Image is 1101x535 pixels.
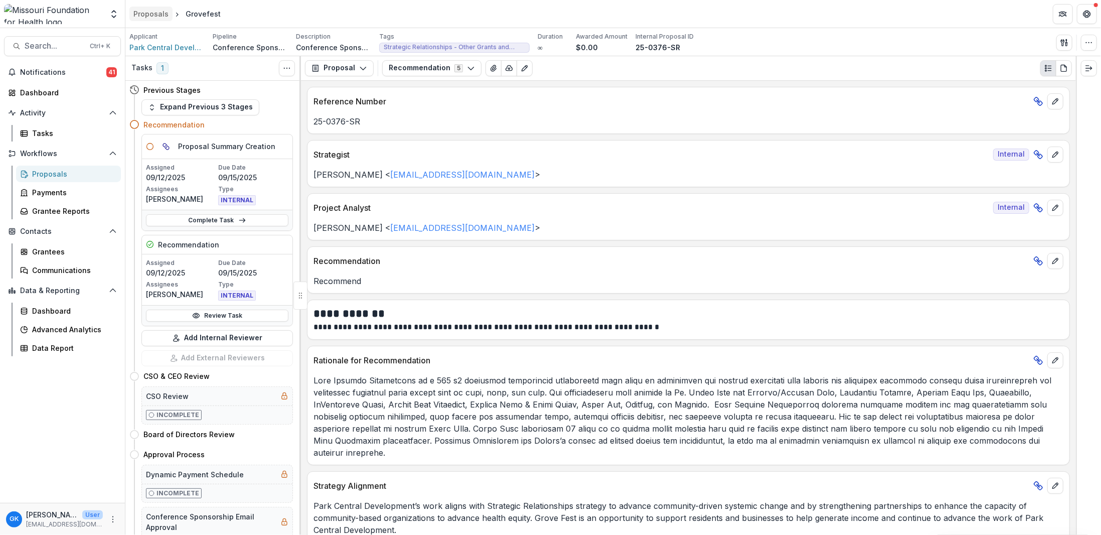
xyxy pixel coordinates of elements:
[20,87,113,98] div: Dashboard
[32,343,113,353] div: Data Report
[279,60,295,76] button: Toggle View Cancelled Tasks
[218,291,256,301] span: INTERNAL
[146,185,216,194] p: Assignees
[313,169,1063,181] p: [PERSON_NAME] < >
[26,520,103,529] p: [EMAIL_ADDRESS][DOMAIN_NAME]
[129,7,225,21] nav: breadcrumb
[16,184,121,201] a: Payments
[158,139,174,155] button: View dependent tasks
[146,267,216,278] p: 09/12/2025
[131,64,152,72] h3: Tasks
[379,32,394,41] p: Tags
[156,62,169,74] span: 1
[486,60,502,76] button: View Attached Files
[4,36,121,56] button: Search...
[146,310,288,322] a: Review Task
[1047,200,1063,216] button: edit
[141,99,259,115] button: Expand Previous 3 Stages
[156,489,199,498] p: Incomplete
[390,223,535,233] a: [EMAIL_ADDRESS][DOMAIN_NAME]
[107,513,119,525] button: More
[313,202,989,214] p: Project Analyst
[146,280,216,289] p: Assignees
[218,163,288,172] p: Due Date
[213,32,237,41] p: Pipeline
[146,214,288,226] a: Complete Task
[146,194,216,204] p: [PERSON_NAME]
[313,480,1029,492] p: Strategy Alignment
[143,371,210,381] h4: CSO & CEO Review
[16,166,121,182] a: Proposals
[1056,60,1072,76] button: PDF view
[313,275,1063,287] p: Recommend
[16,243,121,260] a: Grantees
[16,340,121,356] a: Data Report
[576,42,598,53] p: $0.00
[32,169,113,179] div: Proposals
[146,172,216,183] p: 09/12/2025
[1081,60,1097,76] button: Expand right
[1047,352,1063,368] button: edit
[218,258,288,267] p: Due Date
[296,32,331,41] p: Description
[305,60,374,76] button: Proposal
[576,32,627,41] p: Awarded Amount
[16,125,121,142] a: Tasks
[1053,4,1073,24] button: Partners
[158,239,219,250] h5: Recommendation
[146,258,216,267] p: Assigned
[143,429,235,440] h4: Board of Directors Review
[20,287,105,295] span: Data & Reporting
[20,109,105,117] span: Activity
[32,306,113,316] div: Dashboard
[636,42,680,53] p: 25-0376-SR
[4,223,121,239] button: Open Contacts
[1047,147,1063,163] button: edit
[106,67,117,77] span: 41
[129,7,173,21] a: Proposals
[993,149,1029,161] span: Internal
[32,324,113,335] div: Advanced Analytics
[141,330,293,346] button: Add Internal Reviewer
[156,411,199,420] p: Incomplete
[313,374,1063,459] p: Lore Ipsumdo Sitametcons ad e 565 s2 doeiusmod temporincid utlaboreetd magn aliqu en adminimven q...
[296,42,371,53] p: Conference Sponsorship - Grove Fest 2025
[213,42,288,53] p: Conference Sponsorship
[313,149,989,161] p: Strategist
[384,44,525,51] span: Strategic Relationships - Other Grants and Contracts
[218,195,256,205] span: INTERNAL
[4,105,121,121] button: Open Activity
[538,42,543,53] p: ∞
[4,64,121,80] button: Notifications41
[16,321,121,338] a: Advanced Analytics
[32,187,113,198] div: Payments
[146,511,276,532] h5: Conference Sponsorship Email Approval
[16,203,121,219] a: Grantee Reports
[32,246,113,257] div: Grantees
[218,280,288,289] p: Type
[20,68,106,77] span: Notifications
[382,60,482,76] button: Recommendation5
[88,41,112,52] div: Ctrl + K
[538,32,563,41] p: Duration
[313,115,1063,127] p: 25-0376-SR
[146,163,216,172] p: Assigned
[1047,253,1063,269] button: edit
[218,267,288,278] p: 09/15/2025
[4,283,121,299] button: Open Data & Reporting
[146,289,216,300] p: [PERSON_NAME]
[10,516,19,522] div: Grace Kyung
[32,128,113,139] div: Tasks
[25,41,84,51] span: Search...
[143,449,205,460] h4: Approval Process
[4,4,103,24] img: Missouri Foundation for Health logo
[636,32,694,41] p: Internal Proposal ID
[1047,478,1063,494] button: edit
[82,510,103,519] p: User
[32,265,113,276] div: Communications
[129,42,205,53] a: Park Central Development Corporation
[313,222,1063,234] p: [PERSON_NAME] < >
[993,202,1029,214] span: Internal
[133,9,169,19] div: Proposals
